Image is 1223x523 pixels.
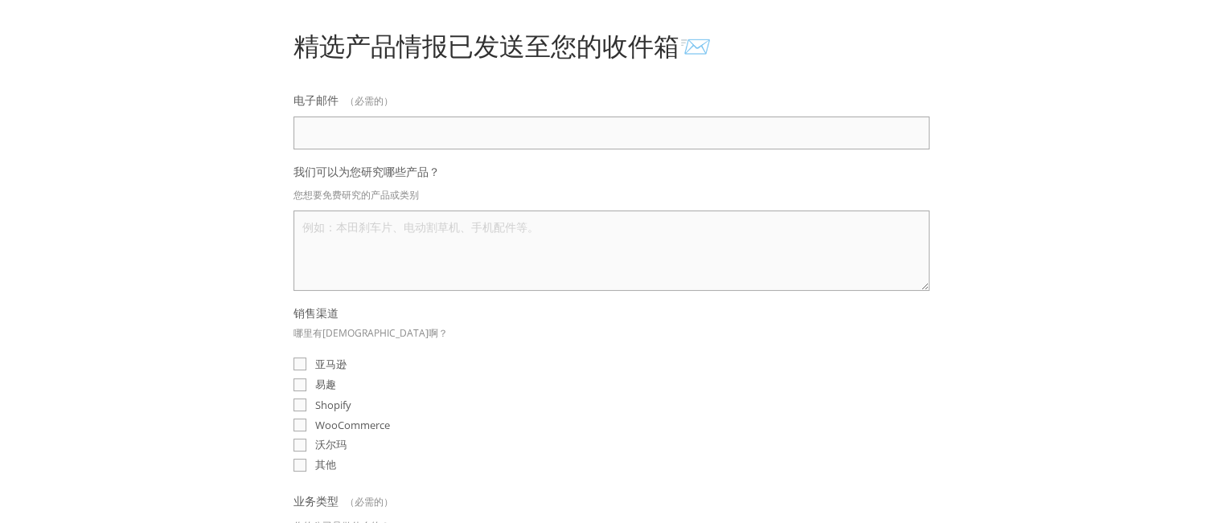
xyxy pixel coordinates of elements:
input: Shopify [293,398,306,411]
font: 易趣 [315,377,336,391]
font: 销售渠道 [293,305,339,321]
input: 易趣 [293,378,306,391]
font: 业务类型 [293,493,339,509]
font: 哪里有[DEMOGRAPHIC_DATA]啊？ [293,326,448,340]
font: （必需的） [344,495,392,509]
font: Shopify [315,398,351,412]
font: 您想要免费研究的产品或类别 [293,188,419,202]
input: 其他 [293,459,306,472]
input: WooCommerce [293,419,306,431]
font: 沃尔玛 [315,437,347,451]
font: 我们可以为您研究哪些产品？ [293,164,440,179]
font: WooCommerce [315,418,390,432]
font: 精选产品情报已发送至您的收件箱📨 [293,28,712,63]
font: （必需的） [344,94,392,108]
font: 其他 [315,457,336,472]
font: 电子邮件 [293,92,339,108]
font: 亚马逊 [315,357,347,371]
input: 亚马逊 [293,358,306,370]
input: 沃尔玛 [293,439,306,451]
